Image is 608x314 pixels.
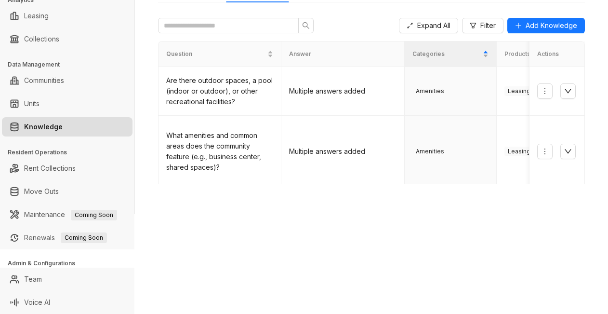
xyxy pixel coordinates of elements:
[497,41,589,67] th: Products
[281,41,404,67] th: Answer
[8,259,134,268] h3: Admin & Configurations
[417,20,450,31] span: Expand All
[166,50,265,59] span: Question
[71,210,117,220] span: Coming Soon
[564,87,572,95] span: down
[281,116,404,188] td: Multiple answers added
[24,159,76,178] a: Rent Collections
[2,182,132,201] li: Move Outs
[529,41,585,67] th: Actions
[407,22,413,29] span: expand-alt
[412,50,481,59] span: Categories
[24,182,59,201] a: Move Outs
[24,94,40,113] a: Units
[2,71,132,90] li: Communities
[61,232,107,243] span: Coming Soon
[24,293,50,312] a: Voice AI
[2,29,132,49] li: Collections
[2,270,132,289] li: Team
[2,159,132,178] li: Rent Collections
[504,50,573,59] span: Products
[2,228,132,247] li: Renewals
[2,205,132,224] li: Maintenance
[24,29,59,49] a: Collections
[159,41,281,67] th: Question
[504,86,534,96] span: Leasing
[24,71,64,90] a: Communities
[2,94,132,113] li: Units
[8,148,134,157] h3: Resident Operations
[24,270,42,289] a: Team
[470,22,476,29] span: filter
[526,20,577,31] span: Add Knowledge
[564,148,572,155] span: down
[166,75,273,107] div: Are there outdoor spaces, a pool (indoor or outdoor), or other recreational facilities?
[24,6,49,26] a: Leasing
[515,22,522,29] span: plus
[2,293,132,312] li: Voice AI
[507,18,585,33] button: Add Knowledge
[2,117,132,137] li: Knowledge
[302,22,310,29] span: search
[24,117,63,137] a: Knowledge
[412,86,448,96] span: Amenities
[541,87,549,95] span: more
[281,67,404,116] td: Multiple answers added
[2,6,132,26] li: Leasing
[541,148,549,155] span: more
[166,130,273,173] div: What amenities and common areas does the community feature (e.g., business center, shared spaces)?
[480,20,496,31] span: Filter
[24,228,107,247] a: RenewalsComing Soon
[462,18,503,33] button: Filter
[399,18,458,33] button: Expand All
[8,60,134,69] h3: Data Management
[412,147,448,156] span: Amenities
[504,147,534,156] span: Leasing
